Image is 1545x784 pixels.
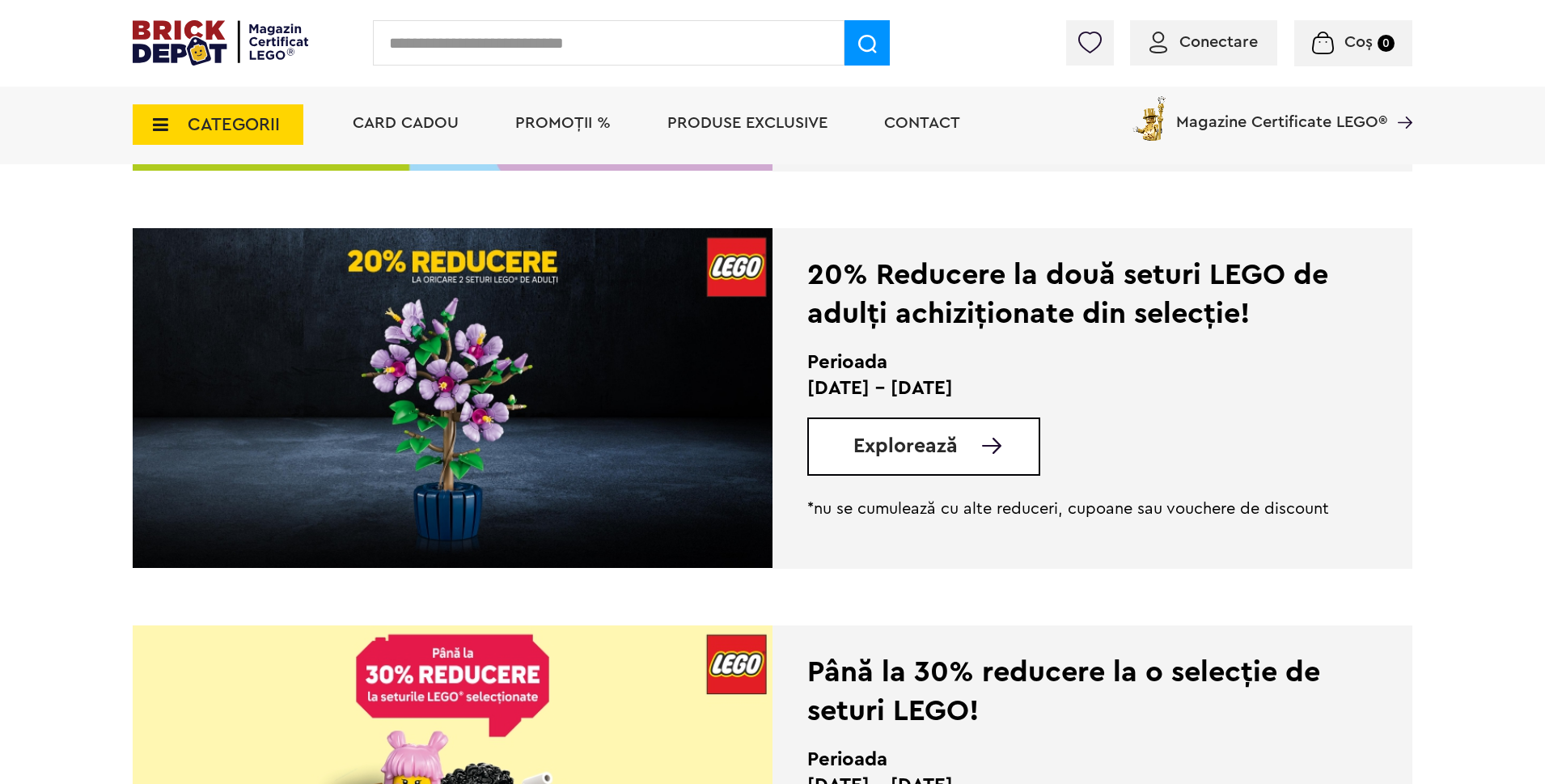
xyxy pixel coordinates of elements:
[1176,93,1387,130] span: Magazine Certificate LEGO®
[853,436,1039,456] a: Explorează
[667,115,828,131] a: Produse exclusive
[807,499,1332,519] p: *nu se cumulează cu alte reduceri, cupoane sau vouchere de discount
[853,436,958,456] span: Explorează
[807,375,1332,401] p: [DATE] - [DATE]
[1387,93,1412,109] a: Magazine Certificate LEGO®
[353,115,459,131] a: Card Cadou
[1179,34,1258,50] span: Conectare
[807,653,1332,731] div: Până la 30% reducere la o selecție de seturi LEGO!
[1344,34,1373,50] span: Coș
[884,115,960,131] a: Contact
[807,747,1332,773] h2: Perioada
[188,116,280,133] span: CATEGORII
[1149,34,1258,50] a: Conectare
[1378,35,1395,52] small: 0
[807,350,1332,375] h2: Perioada
[515,115,611,131] a: PROMOȚII %
[807,256,1332,333] div: 20% Reducere la două seturi LEGO de adulți achiziționate din selecție!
